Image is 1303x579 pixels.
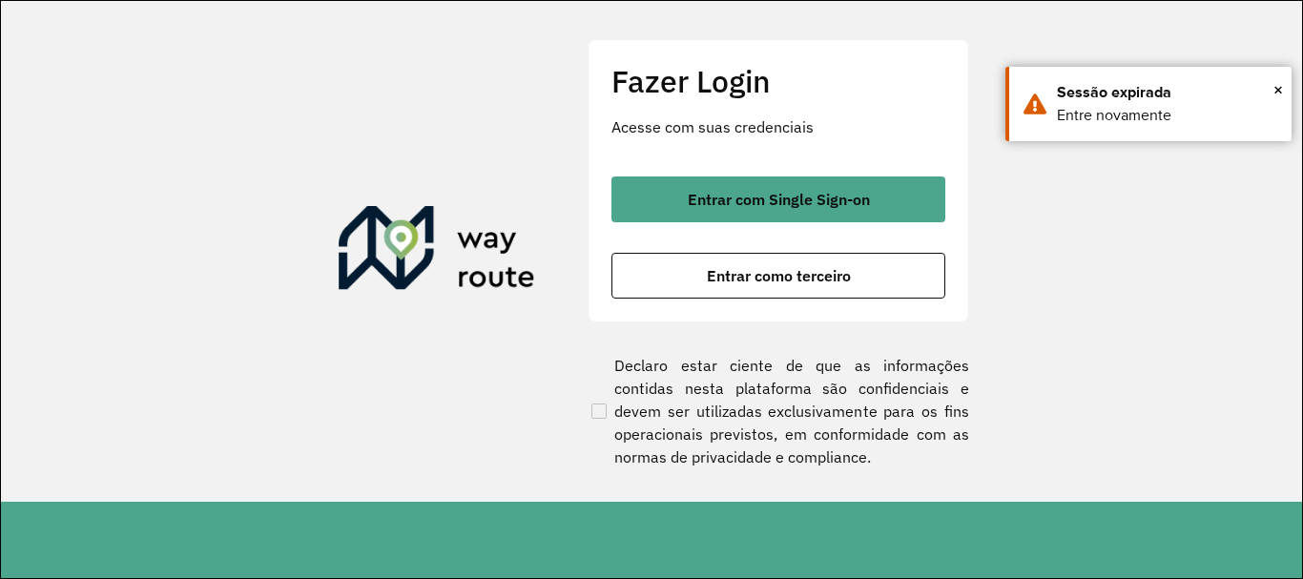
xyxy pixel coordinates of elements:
span: Entrar com Single Sign-on [688,192,870,207]
div: Sessão expirada [1057,81,1277,104]
button: button [611,253,945,299]
span: Entrar como terceiro [707,268,851,283]
label: Declaro estar ciente de que as informações contidas nesta plataforma são confidenciais e devem se... [588,354,969,468]
h2: Fazer Login [611,63,945,99]
p: Acesse com suas credenciais [611,115,945,138]
span: × [1273,75,1283,104]
img: Roteirizador AmbevTech [339,206,535,298]
button: button [611,176,945,222]
button: Close [1273,75,1283,104]
div: Entre novamente [1057,104,1277,127]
